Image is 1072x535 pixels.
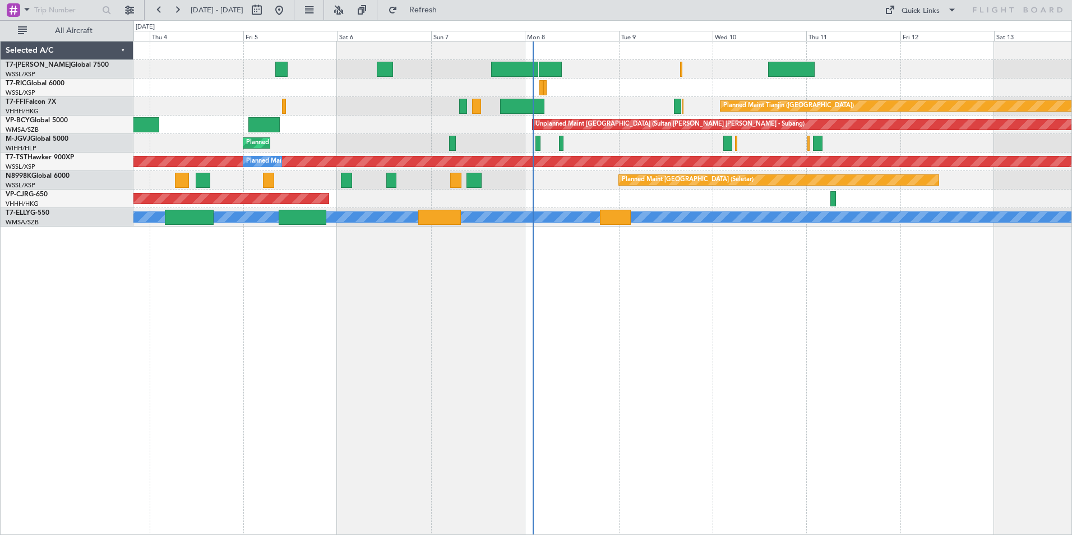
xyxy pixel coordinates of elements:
span: T7-RIC [6,80,26,87]
span: N8998K [6,173,31,179]
a: VP-BCYGlobal 5000 [6,117,68,124]
a: N8998KGlobal 6000 [6,173,70,179]
a: T7-ELLYG-550 [6,210,49,216]
span: Refresh [400,6,447,14]
a: WMSA/SZB [6,126,39,134]
span: M-JGVJ [6,136,30,142]
a: T7-RICGlobal 6000 [6,80,64,87]
div: Thu 4 [150,31,243,41]
span: [DATE] - [DATE] [191,5,243,15]
div: Sun 7 [431,31,525,41]
div: Fri 12 [900,31,994,41]
button: Refresh [383,1,450,19]
a: VHHH/HKG [6,107,39,116]
a: WSSL/XSP [6,181,35,190]
div: Planned Maint [GEOGRAPHIC_DATA] (Seletar) [622,172,754,188]
div: Unplanned Maint [GEOGRAPHIC_DATA] (Sultan [PERSON_NAME] [PERSON_NAME] - Subang) [535,116,805,133]
span: All Aircraft [29,27,118,35]
div: Quick Links [902,6,940,17]
span: T7-ELLY [6,210,30,216]
div: Sat 6 [337,31,431,41]
span: T7-FFI [6,99,25,105]
input: Trip Number [34,2,99,19]
div: Mon 8 [525,31,618,41]
span: T7-[PERSON_NAME] [6,62,71,68]
a: VP-CJRG-650 [6,191,48,198]
span: VP-BCY [6,117,30,124]
div: Wed 10 [713,31,806,41]
a: VHHH/HKG [6,200,39,208]
div: Planned Maint Tianjin ([GEOGRAPHIC_DATA]) [723,98,854,114]
a: WSSL/XSP [6,163,35,171]
div: Planned Maint [246,153,287,170]
div: [DATE] [136,22,155,32]
span: T7-TST [6,154,27,161]
div: Thu 11 [806,31,900,41]
button: All Aircraft [12,22,122,40]
a: T7-FFIFalcon 7X [6,99,56,105]
a: WSSL/XSP [6,89,35,97]
a: WSSL/XSP [6,70,35,79]
a: WIHH/HLP [6,144,36,153]
div: Fri 5 [243,31,337,41]
a: T7-TSTHawker 900XP [6,154,74,161]
span: VP-CJR [6,191,29,198]
div: Tue 9 [619,31,713,41]
a: WMSA/SZB [6,218,39,227]
a: T7-[PERSON_NAME]Global 7500 [6,62,109,68]
div: Planned Maint [GEOGRAPHIC_DATA] (Seletar) [246,135,378,151]
a: M-JGVJGlobal 5000 [6,136,68,142]
button: Quick Links [879,1,962,19]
